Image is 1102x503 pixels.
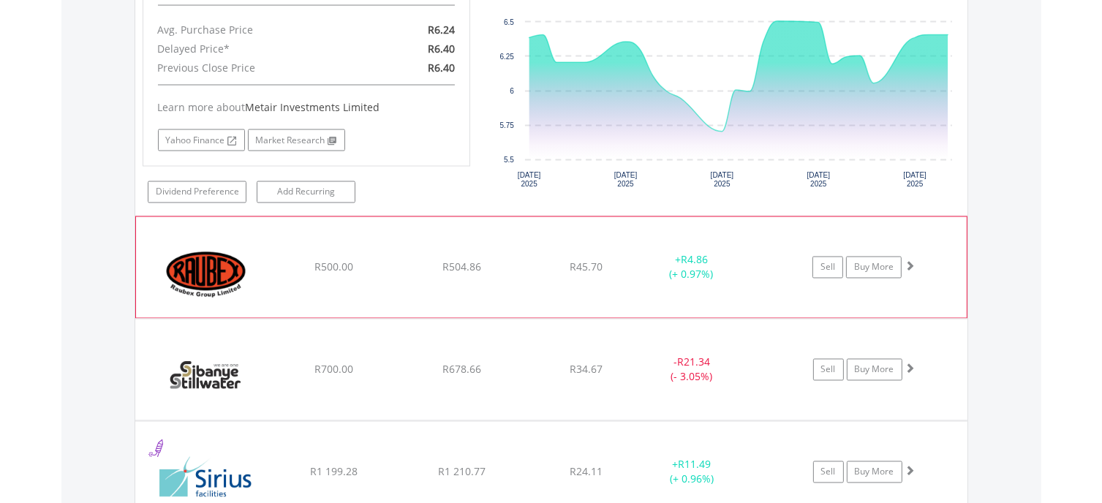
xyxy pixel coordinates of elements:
[148,181,246,203] a: Dividend Preference
[813,359,844,381] a: Sell
[681,253,708,267] span: R4.86
[147,20,360,39] div: Avg. Purchase Price
[158,129,245,151] a: Yahoo Finance
[442,260,481,274] span: R504.86
[637,355,747,385] div: - (- 3.05%)
[678,458,711,472] span: R11.49
[499,53,514,61] text: 6.25
[637,458,747,487] div: + (+ 0.96%)
[570,465,603,479] span: R24.11
[248,129,345,151] a: Market Research
[428,23,455,37] span: R6.24
[158,100,455,115] div: Learn more about
[428,42,455,56] span: R6.40
[504,18,514,26] text: 6.5
[614,171,638,189] text: [DATE] 2025
[428,61,455,75] span: R6.40
[846,257,902,279] a: Buy More
[813,461,844,483] a: Sell
[847,461,902,483] a: Buy More
[438,465,486,479] span: R1 210.77
[711,171,734,189] text: [DATE] 2025
[147,39,360,58] div: Delayed Price*
[147,58,360,77] div: Previous Close Price
[310,465,358,479] span: R1 199.28
[570,363,603,377] span: R34.67
[636,253,746,282] div: + (+ 0.97%)
[510,87,514,95] text: 6
[812,257,843,279] a: Sell
[246,100,380,114] span: Metair Investments Limited
[847,359,902,381] a: Buy More
[257,181,355,203] a: Add Recurring
[518,171,541,189] text: [DATE] 2025
[314,363,353,377] span: R700.00
[499,121,514,129] text: 5.75
[677,355,710,369] span: R21.34
[442,363,481,377] span: R678.66
[570,260,603,274] span: R45.70
[807,171,830,189] text: [DATE] 2025
[903,171,926,189] text: [DATE] 2025
[314,260,353,274] span: R500.00
[143,235,269,314] img: EQU.ZA.RBX.png
[143,338,268,417] img: EQU.ZA.SSW.png
[504,156,514,164] text: 5.5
